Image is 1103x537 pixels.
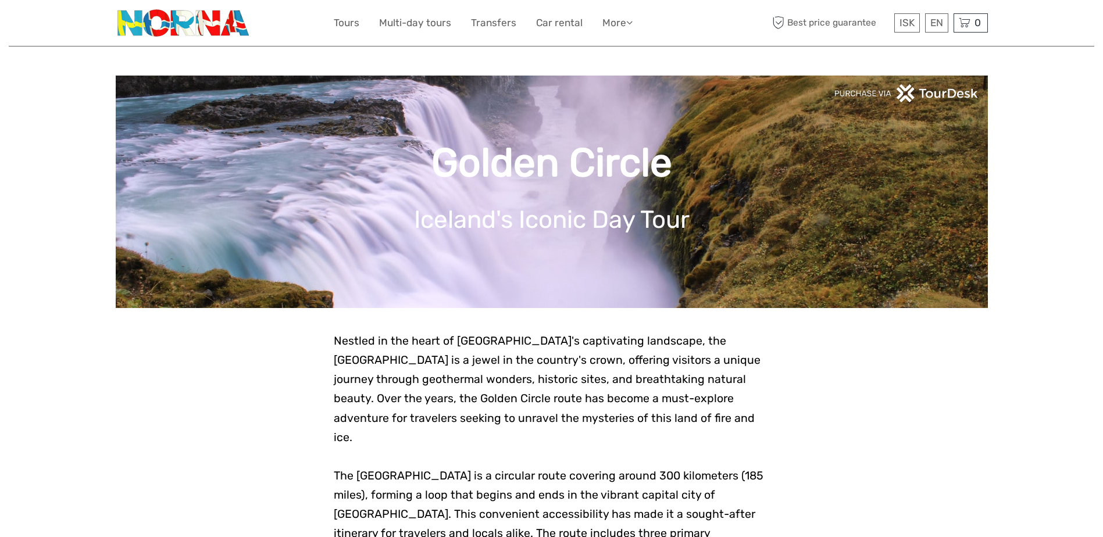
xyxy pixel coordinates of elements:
img: 3202-b9b3bc54-fa5a-4c2d-a914-9444aec66679_logo_small.png [116,9,252,37]
span: Nestled in the heart of [GEOGRAPHIC_DATA]'s captivating landscape, the [GEOGRAPHIC_DATA] is a jew... [334,334,761,444]
a: Car rental [536,15,583,31]
a: Transfers [471,15,516,31]
h1: Golden Circle [133,139,970,187]
span: 0 [973,17,983,28]
a: Tours [334,15,359,31]
h1: Iceland's Iconic Day Tour [133,205,970,234]
a: More [602,15,633,31]
span: Best price guarantee [770,13,891,33]
div: EN [925,13,948,33]
a: Multi-day tours [379,15,451,31]
span: ISK [899,17,915,28]
img: PurchaseViaTourDeskwhite.png [834,84,979,102]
